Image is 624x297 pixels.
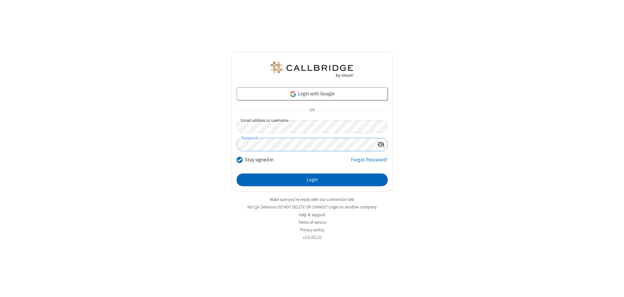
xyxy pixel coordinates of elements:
a: Help & support [299,212,325,218]
a: Make sure you're ready with our connection test [270,197,354,202]
img: QA Selenium DO NOT DELETE OR CHANGE [270,62,354,77]
input: Password [237,138,375,151]
a: Terms of service [298,220,326,225]
button: Login to another company [329,204,377,210]
a: Forgot Password? [351,156,388,169]
div: Show password [375,138,387,150]
label: Stay signed in [245,156,273,164]
img: google-icon.png [289,91,297,98]
span: OR [307,106,317,115]
li: Not QA Selenium DO NOT DELETE OR CHANGE? [231,204,393,210]
a: Privacy policy [300,227,324,233]
button: Login [237,173,388,187]
li: v2.6.351.22 [231,234,393,240]
a: Login with Google [237,87,388,100]
input: Email address or username [237,120,388,133]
